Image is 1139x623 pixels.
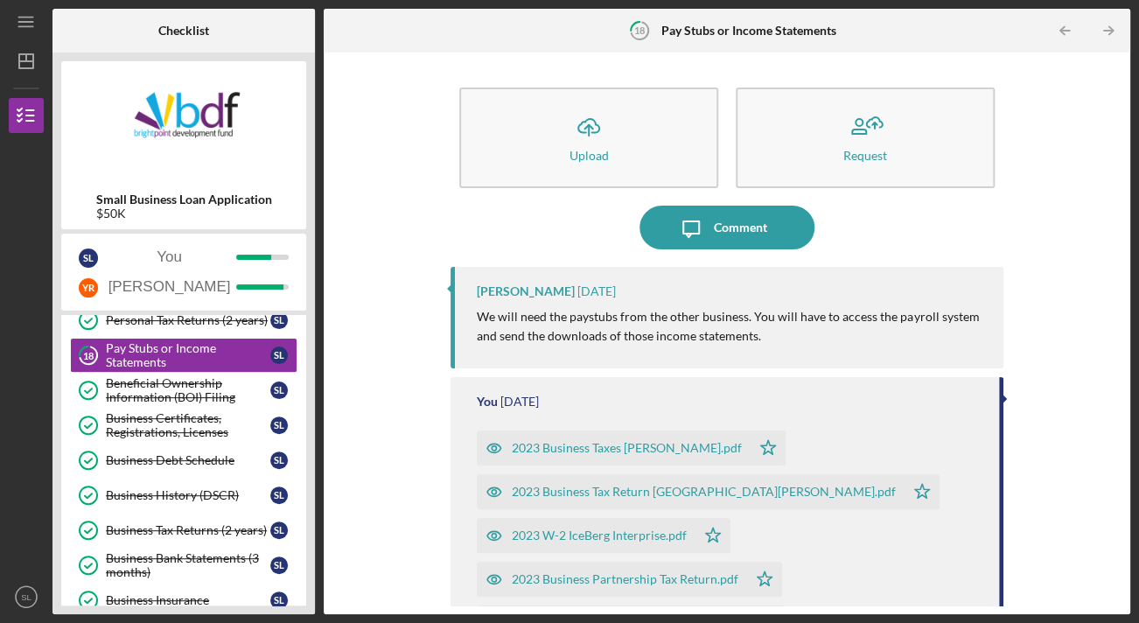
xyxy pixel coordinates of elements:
[9,579,44,614] button: SL
[270,486,288,504] div: S L
[21,592,31,602] text: SL
[96,206,272,220] div: $50K
[106,453,270,467] div: Business Debt Schedule
[477,284,575,298] div: [PERSON_NAME]
[106,523,270,537] div: Business Tax Returns (2 years)
[83,350,94,361] tspan: 18
[270,381,288,399] div: S L
[512,485,896,499] div: 2023 Business Tax Return [GEOGRAPHIC_DATA][PERSON_NAME].pdf
[477,307,985,346] p: We will need the paystubs from the other business. You will have to access the payroll system and...
[512,528,687,542] div: 2023 W-2 IceBerg Interprise.pdf
[633,24,644,36] tspan: 18
[106,488,270,502] div: Business History (DSCR)
[158,24,209,38] b: Checklist
[106,341,270,369] div: Pay Stubs or Income Statements
[270,311,288,329] div: S L
[70,338,297,373] a: 18Pay Stubs or Income StatementsSL
[70,443,297,478] a: Business Debt ScheduleSL
[270,416,288,434] div: S L
[477,518,730,553] button: 2023 W-2 IceBerg Interprise.pdf
[270,591,288,609] div: S L
[106,593,270,607] div: Business Insurance
[713,206,766,249] div: Comment
[639,206,814,249] button: Comment
[270,451,288,469] div: S L
[512,441,742,455] div: 2023 Business Taxes [PERSON_NAME].pdf
[512,572,738,586] div: 2023 Business Partnership Tax Return.pdf
[70,408,297,443] a: Business Certificates, Registrations, LicensesSL
[270,556,288,574] div: S L
[477,474,940,509] button: 2023 Business Tax Return [GEOGRAPHIC_DATA][PERSON_NAME].pdf
[477,395,498,409] div: You
[736,87,995,188] button: Request
[459,87,718,188] button: Upload
[661,24,836,38] b: Pay Stubs or Income Statements
[106,411,270,439] div: Business Certificates, Registrations, Licenses
[79,248,98,268] div: S L
[106,551,270,579] div: Business Bank Statements (3 months)
[70,478,297,513] a: Business History (DSCR)SL
[79,278,98,297] div: Y R
[477,430,786,465] button: 2023 Business Taxes [PERSON_NAME].pdf
[843,149,887,162] div: Request
[477,562,782,597] button: 2023 Business Partnership Tax Return.pdf
[70,303,297,338] a: Personal Tax Returns (2 years)SL
[577,284,616,298] time: 2025-08-27 16:28
[70,513,297,548] a: Business Tax Returns (2 years)SL
[61,70,306,175] img: Product logo
[70,583,297,618] a: Business InsuranceSL
[70,548,297,583] a: Business Bank Statements (3 months)SL
[70,373,297,408] a: Beneficial Ownership Information (BOI) FilingSL
[96,192,272,206] b: Small Business Loan Application
[270,521,288,539] div: S L
[106,376,270,404] div: Beneficial Ownership Information (BOI) Filing
[569,149,609,162] div: Upload
[500,395,539,409] time: 2025-08-25 21:54
[270,346,288,364] div: S L
[106,313,270,327] div: Personal Tax Returns (2 years)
